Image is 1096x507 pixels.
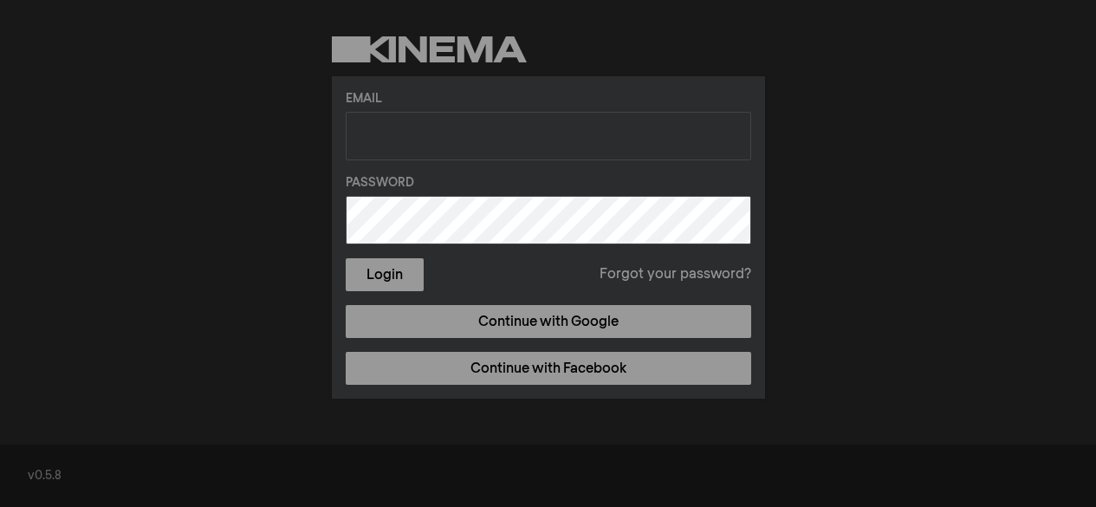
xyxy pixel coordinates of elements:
[346,352,751,385] a: Continue with Facebook
[346,90,751,108] label: Email
[600,264,751,285] a: Forgot your password?
[28,467,1068,485] div: v0.5.8
[346,258,424,291] button: Login
[346,174,751,192] label: Password
[346,305,751,338] a: Continue with Google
